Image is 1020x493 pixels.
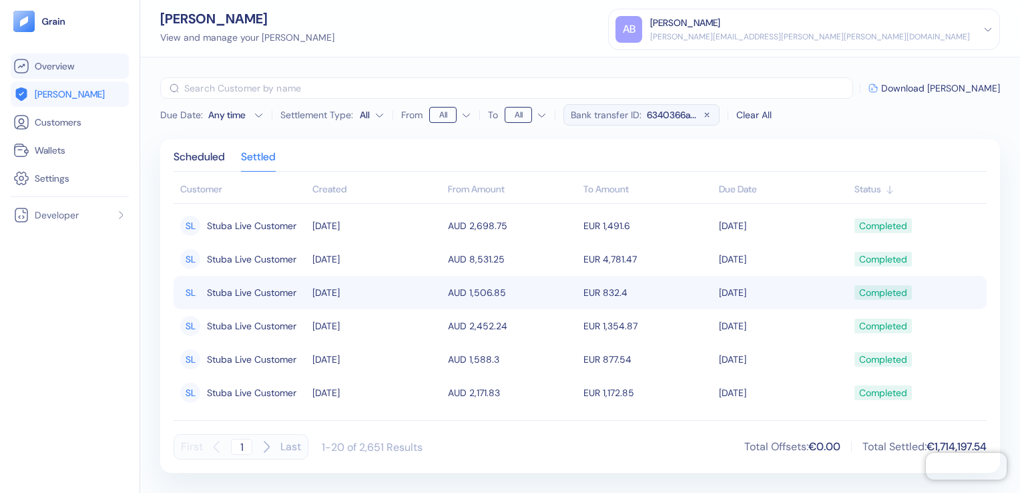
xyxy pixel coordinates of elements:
[716,309,851,343] td: [DATE]
[180,283,200,303] div: SL
[241,152,276,171] div: Settled
[309,343,445,376] td: [DATE]
[35,59,74,73] span: Overview
[868,84,1000,93] button: Download [PERSON_NAME]
[160,108,264,122] button: Due Date:Any time
[859,315,907,337] div: Completed
[13,58,126,74] a: Overview
[445,409,580,443] td: AUD 1,582.99
[309,309,445,343] td: [DATE]
[881,84,1000,93] span: Download [PERSON_NAME]
[859,381,907,404] div: Completed
[280,434,301,460] button: Last
[160,31,334,45] div: View and manage your [PERSON_NAME]
[207,248,296,271] span: Stuba Live Customer
[445,376,580,409] td: AUD 2,171.83
[580,177,716,204] th: To Amount
[719,182,848,196] div: Sort ascending
[859,248,907,271] div: Completed
[716,409,851,443] td: [DATE]
[736,108,772,122] div: Clear All
[650,31,970,43] div: [PERSON_NAME][EMAIL_ADDRESS][PERSON_NAME][PERSON_NAME][DOMAIN_NAME]
[926,453,1007,480] iframe: Chatra live chat
[35,88,105,101] span: [PERSON_NAME]
[401,110,423,120] label: From
[280,110,353,120] label: Settlement Type:
[571,108,642,122] span: Bank transfer ID:
[35,144,65,157] span: Wallets
[505,104,547,126] button: To
[174,177,309,204] th: Customer
[445,309,580,343] td: AUD 2,452.24
[180,349,200,369] div: SL
[207,281,296,304] span: Stuba Live Customer
[207,381,296,404] span: Stuba Live Customer
[445,343,580,376] td: AUD 1,588.3
[647,108,696,122] span: 6340366a...
[580,242,716,276] td: EUR 4,781.47
[309,409,445,443] td: [DATE]
[859,281,907,304] div: Completed
[716,242,851,276] td: [DATE]
[309,376,445,409] td: [DATE]
[41,17,66,26] img: logo
[207,315,296,337] span: Stuba Live Customer
[35,116,81,129] span: Customers
[207,214,296,237] span: Stuba Live Customer
[862,439,987,455] div: Total Settled :
[180,316,200,336] div: SL
[716,343,851,376] td: [DATE]
[580,276,716,309] td: EUR 832.4
[927,440,987,454] span: €1,714,197.54
[615,16,642,43] div: AB
[445,242,580,276] td: AUD 8,531.25
[13,142,126,158] a: Wallets
[180,249,200,269] div: SL
[312,182,441,196] div: Sort ascending
[808,440,840,454] span: €0.00
[859,214,907,237] div: Completed
[13,11,35,32] img: logo-tablet-V2.svg
[580,409,716,443] td: EUR 877.47
[580,343,716,376] td: EUR 877.54
[180,383,200,403] div: SL
[580,376,716,409] td: EUR 1,172.85
[859,348,907,371] div: Completed
[35,208,79,222] span: Developer
[160,12,334,25] div: [PERSON_NAME]
[854,182,980,196] div: Sort ascending
[174,152,225,171] div: Scheduled
[488,110,498,120] label: To
[309,209,445,242] td: [DATE]
[184,77,853,99] input: Search Customer by name
[180,216,200,236] div: SL
[716,276,851,309] td: [DATE]
[716,209,851,242] td: [DATE]
[207,348,296,371] span: Stuba Live Customer
[429,104,471,126] button: From
[35,172,69,185] span: Settings
[181,434,203,460] button: First
[309,276,445,309] td: [DATE]
[322,440,423,454] div: 1-20 of 2,651 Results
[744,439,840,455] div: Total Offsets :
[208,108,248,122] div: Any time
[580,309,716,343] td: EUR 1,354.87
[580,209,716,242] td: EUR 1,491.6
[445,177,580,204] th: From Amount
[13,170,126,186] a: Settings
[160,108,203,122] span: Due Date :
[716,376,851,409] td: [DATE]
[650,16,720,30] div: [PERSON_NAME]
[445,209,580,242] td: AUD 2,698.75
[360,104,385,126] button: Settlement Type:
[13,114,126,130] a: Customers
[445,276,580,309] td: AUD 1,506.85
[13,86,126,102] a: [PERSON_NAME]
[309,242,445,276] td: [DATE]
